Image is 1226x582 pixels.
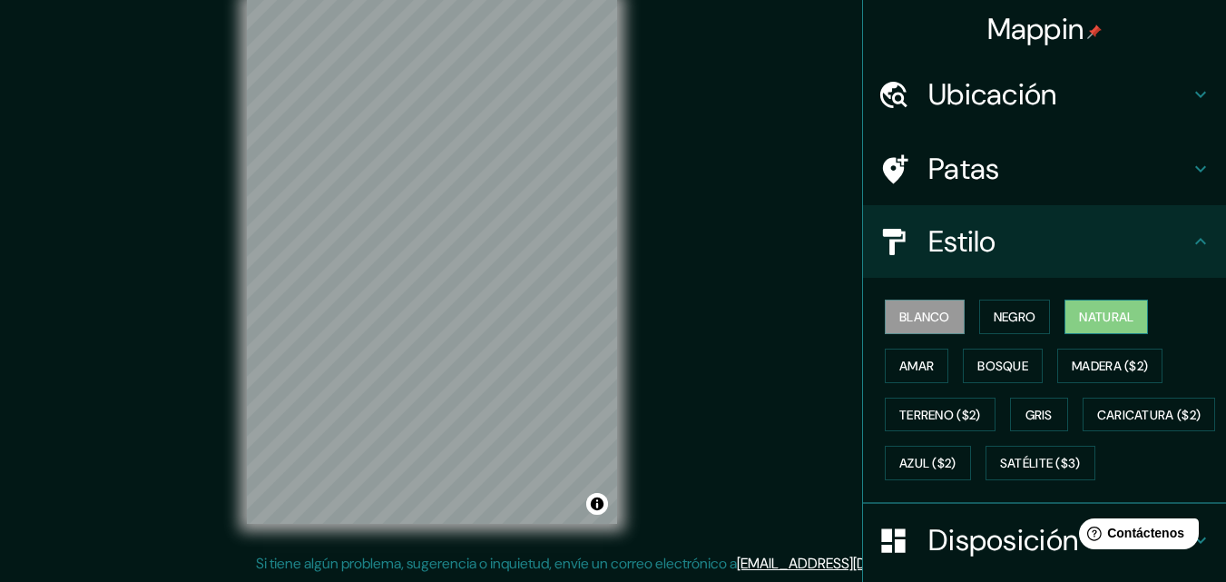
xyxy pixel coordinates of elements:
button: Satélite ($3) [986,446,1095,480]
font: Terreno ($2) [899,407,981,423]
a: [EMAIL_ADDRESS][DOMAIN_NAME] [737,554,961,573]
font: Mappin [987,10,1084,48]
font: Madera ($2) [1072,358,1148,374]
div: Disposición [863,504,1226,577]
button: Blanco [885,300,965,334]
button: Natural [1064,300,1148,334]
button: Terreno ($2) [885,398,996,432]
font: Bosque [977,358,1028,374]
font: Natural [1079,309,1133,325]
font: Estilo [928,222,996,261]
button: Amar [885,349,948,383]
button: Activar o desactivar atribución [586,493,608,515]
button: Gris [1010,398,1068,432]
div: Patas [863,133,1226,205]
font: Patas [928,150,1000,188]
button: Negro [979,300,1051,334]
button: Caricatura ($2) [1083,398,1216,432]
font: Gris [1025,407,1053,423]
div: Ubicación [863,58,1226,131]
button: Azul ($2) [885,446,971,480]
iframe: Lanzador de widgets de ayuda [1064,511,1206,562]
img: pin-icon.png [1087,25,1102,39]
font: Disposición [928,521,1078,559]
font: Si tiene algún problema, sugerencia o inquietud, envíe un correo electrónico a [256,554,737,573]
font: Satélite ($3) [1000,456,1081,472]
font: Negro [994,309,1036,325]
button: Bosque [963,349,1043,383]
font: Amar [899,358,934,374]
font: Azul ($2) [899,456,956,472]
font: Caricatura ($2) [1097,407,1201,423]
font: Ubicación [928,75,1057,113]
font: Blanco [899,309,950,325]
button: Madera ($2) [1057,349,1162,383]
div: Estilo [863,205,1226,278]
